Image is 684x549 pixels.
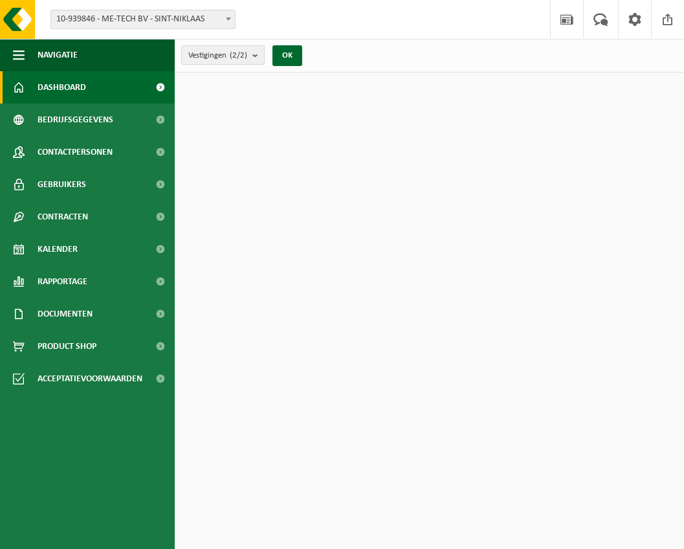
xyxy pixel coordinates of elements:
[230,51,247,60] count: (2/2)
[38,201,88,233] span: Contracten
[38,71,86,104] span: Dashboard
[38,104,113,136] span: Bedrijfsgegevens
[38,265,87,298] span: Rapportage
[272,45,302,66] button: OK
[188,46,247,65] span: Vestigingen
[181,45,265,65] button: Vestigingen(2/2)
[38,298,93,330] span: Documenten
[38,363,142,395] span: Acceptatievoorwaarden
[38,168,86,201] span: Gebruikers
[50,10,236,29] span: 10-939846 - ME-TECH BV - SINT-NIKLAAS
[38,136,113,168] span: Contactpersonen
[38,330,96,363] span: Product Shop
[38,233,78,265] span: Kalender
[38,39,78,71] span: Navigatie
[51,10,235,28] span: 10-939846 - ME-TECH BV - SINT-NIKLAAS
